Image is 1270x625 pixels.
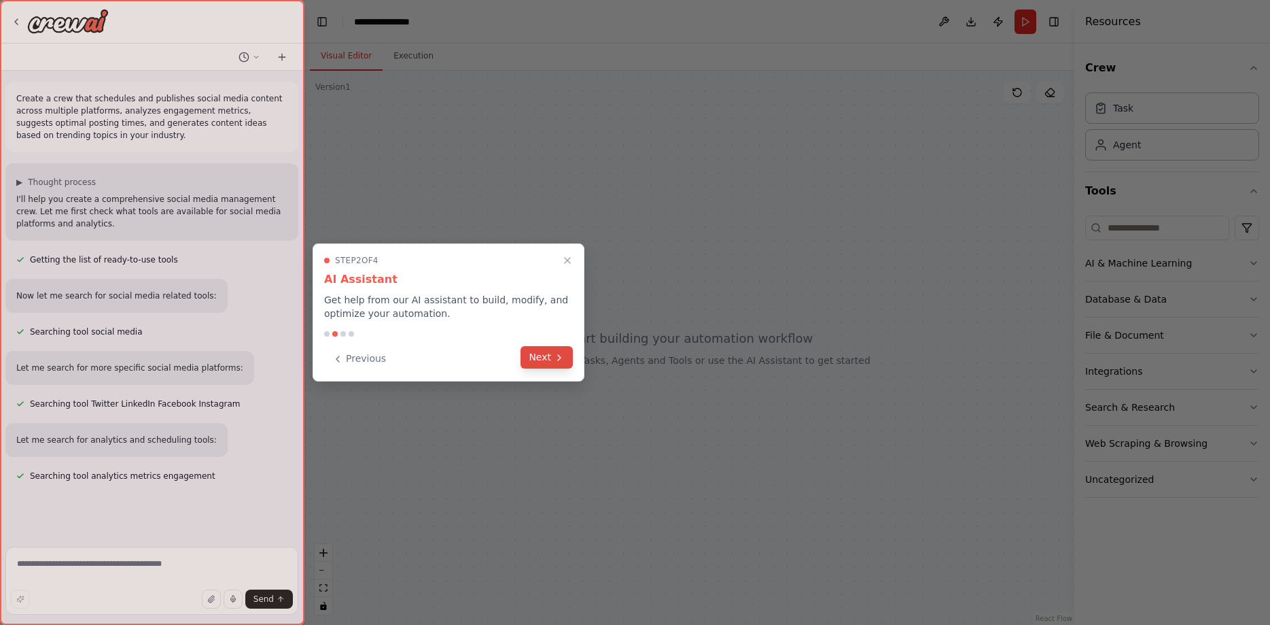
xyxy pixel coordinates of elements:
button: Next [521,346,573,369]
button: Close walkthrough [559,252,576,269]
h3: AI Assistant [324,271,573,288]
span: Step 2 of 4 [335,255,378,266]
button: Hide left sidebar [313,12,332,31]
p: Get help from our AI assistant to build, modify, and optimize your automation. [324,293,573,320]
button: Previous [324,348,394,370]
